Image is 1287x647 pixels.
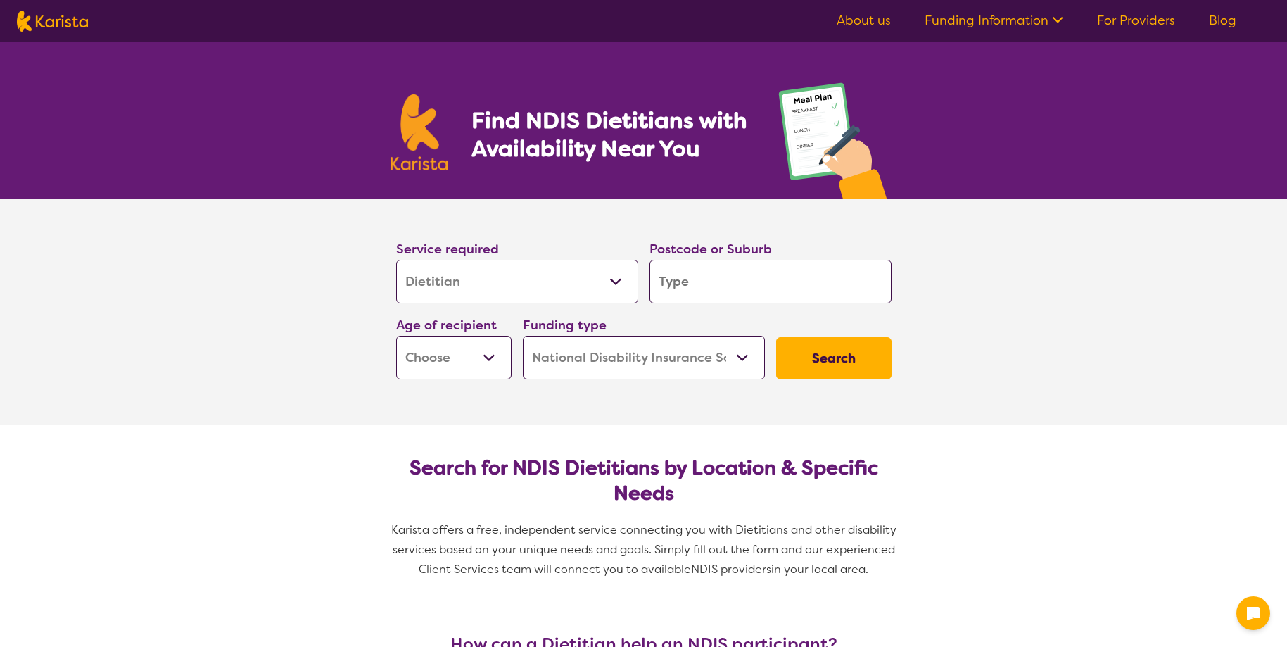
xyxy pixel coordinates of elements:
[1097,12,1175,29] a: For Providers
[407,456,880,506] h2: Search for NDIS Dietitians by Location & Specific Needs
[396,241,499,258] label: Service required
[391,94,448,170] img: Karista logo
[1209,12,1236,29] a: Blog
[771,562,868,577] span: in your local area.
[523,317,607,334] label: Funding type
[925,12,1063,29] a: Funding Information
[649,260,892,303] input: Type
[837,12,891,29] a: About us
[17,11,88,32] img: Karista logo
[649,241,772,258] label: Postcode or Suburb
[471,106,749,163] h1: Find NDIS Dietitians with Availability Near You
[721,562,771,577] span: providers
[776,337,892,379] button: Search
[396,317,497,334] label: Age of recipient
[691,562,718,577] span: NDIS
[391,522,899,577] span: Karista offers a free, independent service connecting you with Dietitians and other disability se...
[774,76,897,199] img: dietitian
